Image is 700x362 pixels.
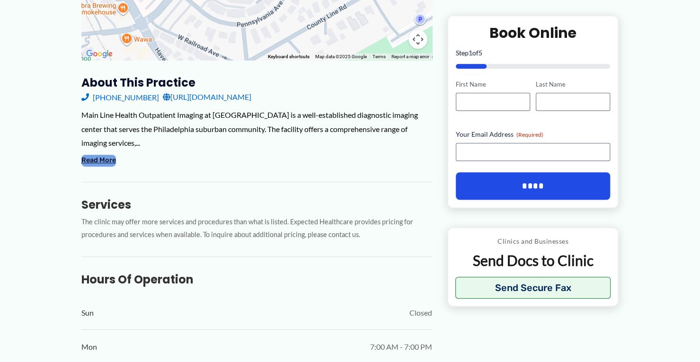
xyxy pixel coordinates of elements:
[456,130,611,139] label: Your Email Address
[81,272,432,287] h3: Hours of Operation
[81,90,159,104] a: [PHONE_NUMBER]
[516,131,543,138] span: (Required)
[372,54,386,59] a: Terms
[455,277,611,299] button: Send Secure Fax
[315,54,367,59] span: Map data ©2025 Google
[81,155,116,166] button: Read More
[81,197,432,212] h3: Services
[455,251,611,270] p: Send Docs to Clinic
[81,216,432,241] p: The clinic may offer more services and procedures than what is listed. Expected Healthcare provid...
[84,48,115,60] img: Google
[268,53,310,60] button: Keyboard shortcuts
[455,235,611,247] p: Clinics and Businesses
[456,50,611,56] p: Step of
[84,48,115,60] a: Open this area in Google Maps (opens a new window)
[456,80,530,89] label: First Name
[409,306,432,320] span: Closed
[81,340,97,354] span: Mon
[81,75,432,90] h3: About this practice
[469,49,472,57] span: 1
[163,90,251,104] a: [URL][DOMAIN_NAME]
[456,24,611,42] h2: Book Online
[81,108,432,150] div: Main Line Health Outpatient Imaging at [GEOGRAPHIC_DATA] is a well-established diagnostic imaging...
[370,340,432,354] span: 7:00 AM - 7:00 PM
[478,49,482,57] span: 5
[81,306,94,320] span: Sun
[536,80,610,89] label: Last Name
[408,30,427,49] button: Map camera controls
[391,54,429,59] a: Report a map error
